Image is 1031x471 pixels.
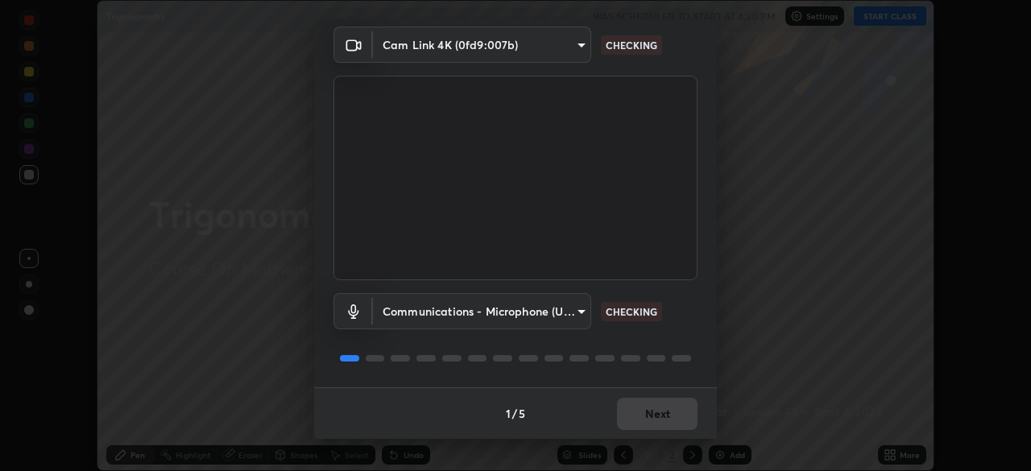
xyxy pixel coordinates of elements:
[606,38,657,52] p: CHECKING
[506,405,511,422] h4: 1
[373,293,591,329] div: Cam Link 4K (0fd9:007b)
[606,304,657,319] p: CHECKING
[373,27,591,63] div: Cam Link 4K (0fd9:007b)
[512,405,517,422] h4: /
[519,405,525,422] h4: 5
